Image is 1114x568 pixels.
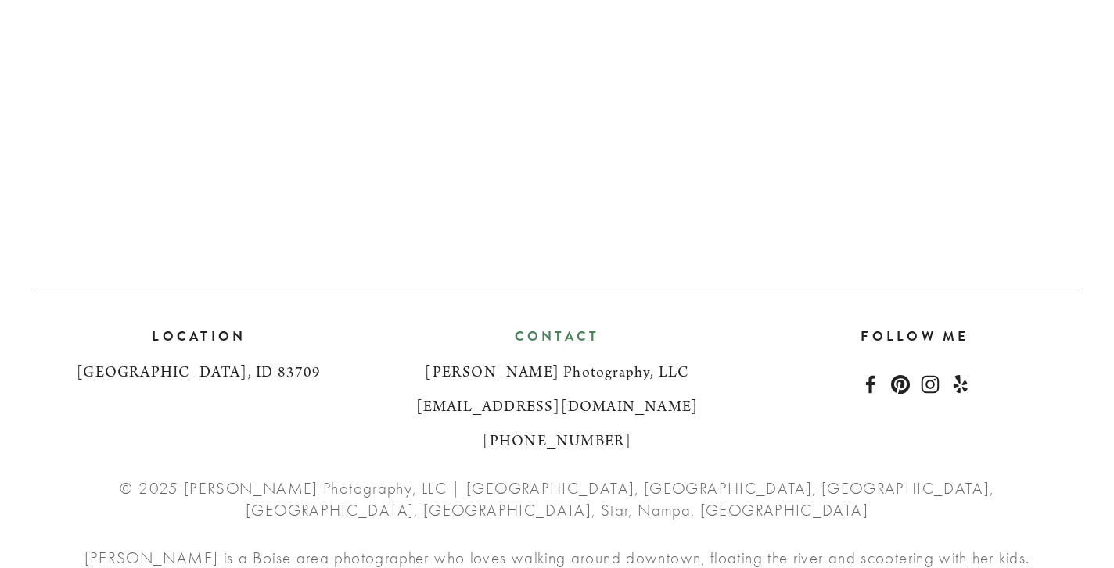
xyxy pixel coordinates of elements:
[34,364,365,383] h3: [GEOGRAPHIC_DATA], ID 83709
[749,326,1081,348] h2: Follow me
[921,375,940,394] a: Instagram
[515,327,600,346] a: Contact
[950,375,969,394] a: Yelp
[391,398,723,417] h3: [EMAIL_ADDRESS][DOMAIN_NAME]
[34,326,365,348] h2: location
[391,433,723,452] h3: [PHONE_NUMBER]
[34,478,1081,521] p: © 2025 [PERSON_NAME] Photography, LLC | [GEOGRAPHIC_DATA], [GEOGRAPHIC_DATA], [GEOGRAPHIC_DATA], ...
[891,375,910,394] a: Pinterest
[861,375,880,394] a: Jolyn Laney
[391,364,723,383] h3: [PERSON_NAME] Photography, LLC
